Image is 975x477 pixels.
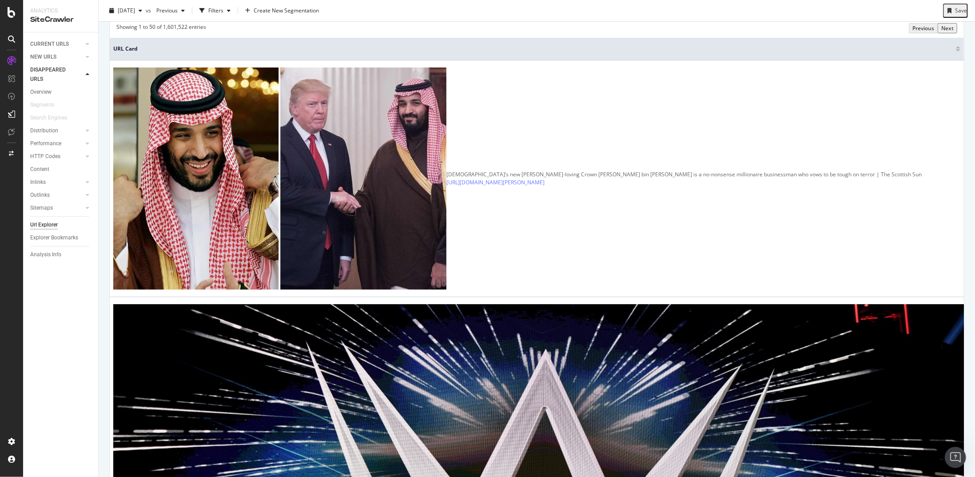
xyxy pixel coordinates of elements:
p: Within an hour [75,11,118,20]
div: Analysis Info [30,250,61,259]
div: Close [156,4,172,20]
div: HTTP Codes [30,152,60,161]
div: Sitemaps [30,203,53,213]
span: Previous [153,7,178,14]
a: Sitemaps [30,203,83,213]
div: Save [955,7,967,14]
div: Profile image for Charlie [25,5,40,19]
a: Performance [30,139,83,148]
button: Filters [196,4,234,18]
div: Human [134,116,171,136]
a: Overview [30,87,92,97]
div: Overview [30,87,52,97]
button: Home [139,4,156,20]
div: Human [134,204,171,224]
button: Next [938,23,957,33]
div: Human [141,210,164,219]
div: Filters [208,7,223,14]
div: [DEMOGRAPHIC_DATA]’s new [PERSON_NAME]-loving Crown [PERSON_NAME] bin [PERSON_NAME] is a no-nonse... [446,171,922,179]
a: Content [30,165,92,174]
img: main image [113,68,446,290]
iframe: Intercom live chat [945,447,966,468]
a: DISAPPEARED URLS [30,65,83,84]
div: DISAPPEARED URLS [30,65,75,84]
a: HTTP Codes [30,152,83,161]
textarea: Message… [8,272,170,287]
button: Start recording [56,291,64,298]
button: Emoji picker [14,291,21,298]
a: Outlinks [30,191,83,200]
div: Have you made any recent changes to your robots.txt file or site structure that might explain thi... [14,78,163,104]
button: Gif picker [28,291,35,298]
button: go back [6,4,23,20]
div: Human [141,122,164,131]
div: Search Engines [30,113,67,123]
a: Inlinks [30,178,83,187]
div: Richard says… [7,116,171,143]
div: I understand your preference to speak with a human agent, and I will connect you with one right a... [7,231,146,276]
div: Analytics [30,7,91,15]
img: Profile image for Jenny [50,5,64,19]
div: Segments [30,100,54,110]
div: Performance [30,139,61,148]
a: [URL][DOMAIN_NAME][PERSON_NAME] [446,179,545,187]
div: Content [30,165,49,174]
div: Explorer Bookmarks [30,233,78,242]
div: Richard says… [7,204,171,231]
a: Search Engines [30,113,76,123]
span: URL Card [113,45,954,53]
a: Explorer Bookmarks [30,233,92,242]
div: I understand you’d prefer to speak with a human agent. Would you like me to connect you with one?... [14,148,139,192]
div: Customer Support says… [7,143,171,204]
button: Previous [909,23,938,33]
div: SiteCrawler [30,15,91,25]
button: [DATE] [106,4,146,18]
span: Create New Segmentation [254,7,319,14]
div: I understand you’d prefer to speak with a human agent. Would you like me to connect you with one?... [7,143,146,197]
div: Distribution [30,126,58,135]
div: Next [941,24,954,32]
div: Previous [912,24,934,32]
div: CURRENT URLS [30,40,69,49]
div: Customer Support says… [7,231,171,295]
div: Inlinks [30,178,46,187]
div: NEW URLS [30,52,56,62]
button: Create New Segmentation [242,4,322,18]
div: Outlinks [30,191,50,200]
img: Profile image for Renaud [38,5,52,19]
button: Upload attachment [42,291,49,298]
button: Previous [153,4,188,18]
a: Segments [30,100,63,110]
a: NEW URLS [30,52,83,62]
span: 2025 Sep. 16th [118,7,135,14]
h1: Botify [68,4,89,11]
a: Url Explorer [30,220,92,230]
button: Send a message… [152,287,167,302]
button: Save [943,4,968,18]
div: Showing 1 to 50 of 1,601,522 entries [116,23,206,33]
div: I understand your preference to speak with a human agent, and I will connect you with one right a... [14,236,139,270]
a: Analysis Info [30,250,92,259]
div: Url Explorer [30,220,58,230]
div: In the Movements report, click on the red "Disappeared URLs" segment to analyze what specific con... [14,39,163,73]
span: vs [146,7,153,14]
a: CURRENT URLS [30,40,83,49]
a: Distribution [30,126,83,135]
